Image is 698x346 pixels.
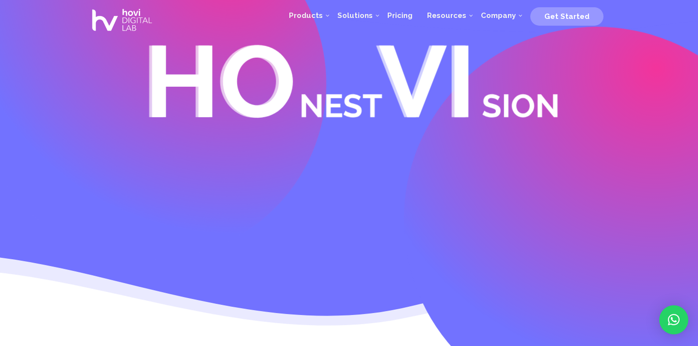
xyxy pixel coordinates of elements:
span: Resources [427,11,466,20]
span: Company [481,11,516,20]
a: Solutions [330,1,380,30]
a: Products [282,1,330,30]
a: Resources [420,1,474,30]
a: Get Started [530,8,603,23]
span: Solutions [337,11,373,20]
span: Products [289,11,323,20]
a: Pricing [380,1,420,30]
span: Get Started [544,12,589,21]
a: Company [474,1,523,30]
span: Pricing [387,11,412,20]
